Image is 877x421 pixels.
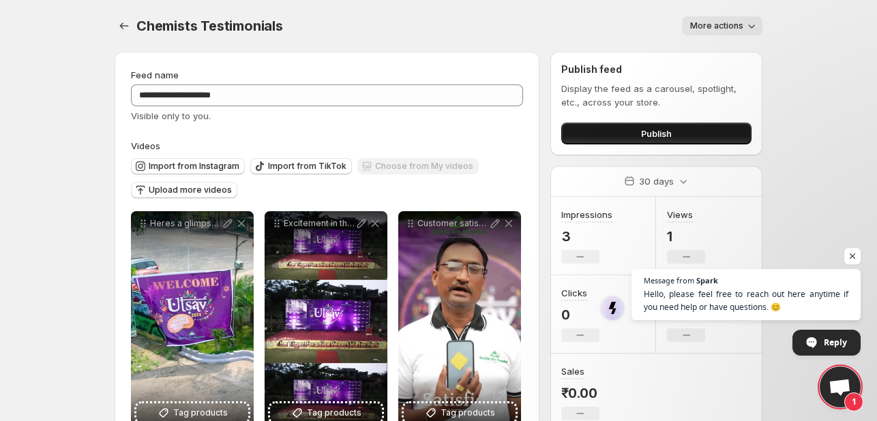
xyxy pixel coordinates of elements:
span: Spark [696,277,718,284]
h3: Sales [561,364,584,378]
span: Feed name [131,69,179,80]
span: 1 [844,392,863,411]
span: Tag products [173,406,228,420]
p: 3 [561,228,612,245]
span: Tag products [307,406,361,420]
h3: Views [667,208,693,221]
span: Import from TikTok [268,161,346,172]
div: Open chat [820,367,861,407]
p: 30 days [639,174,674,188]
span: More actions [690,20,743,31]
h3: Clicks [561,286,587,300]
button: Import from TikTok [250,158,352,174]
button: Upload more videos [131,182,237,198]
p: Display the feed as a carousel, spotlight, etc., across your store. [561,82,752,109]
p: ₹0.00 [561,385,599,401]
span: Hello, please feel free to reach out here anytime if you need help or have questions. 😊 [644,287,848,313]
span: Reply [824,330,847,354]
p: Excitement in the air Heres a glimpse of the Lucky Draw at [GEOGRAPHIC_DATA] 2024 Congratulations... [284,218,355,229]
p: 0 [561,307,599,323]
button: Settings [115,16,134,35]
button: Publish [561,123,752,144]
button: More actions [682,16,762,35]
h2: Publish feed [561,63,752,76]
h3: Impressions [561,208,612,221]
button: Import from Instagram [131,158,245,174]
span: Chemists Testimonials [136,18,283,34]
span: Import from Instagram [149,161,239,172]
span: Visible only to you. [131,110,211,121]
p: Heres a glimpse of the incredible moments from Utsav 2024 A celebration of growth innovation and ... [150,218,221,229]
span: Publish [641,127,672,140]
p: 1 [667,228,705,245]
span: Videos [131,140,160,151]
span: Upload more videos [149,185,232,196]
span: Tag products [441,406,495,420]
p: Customer satisfaction at its finest Hear what our clients have to say at the [PERSON_NAME] Bio-Ph... [417,218,488,229]
span: Message from [644,277,694,284]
